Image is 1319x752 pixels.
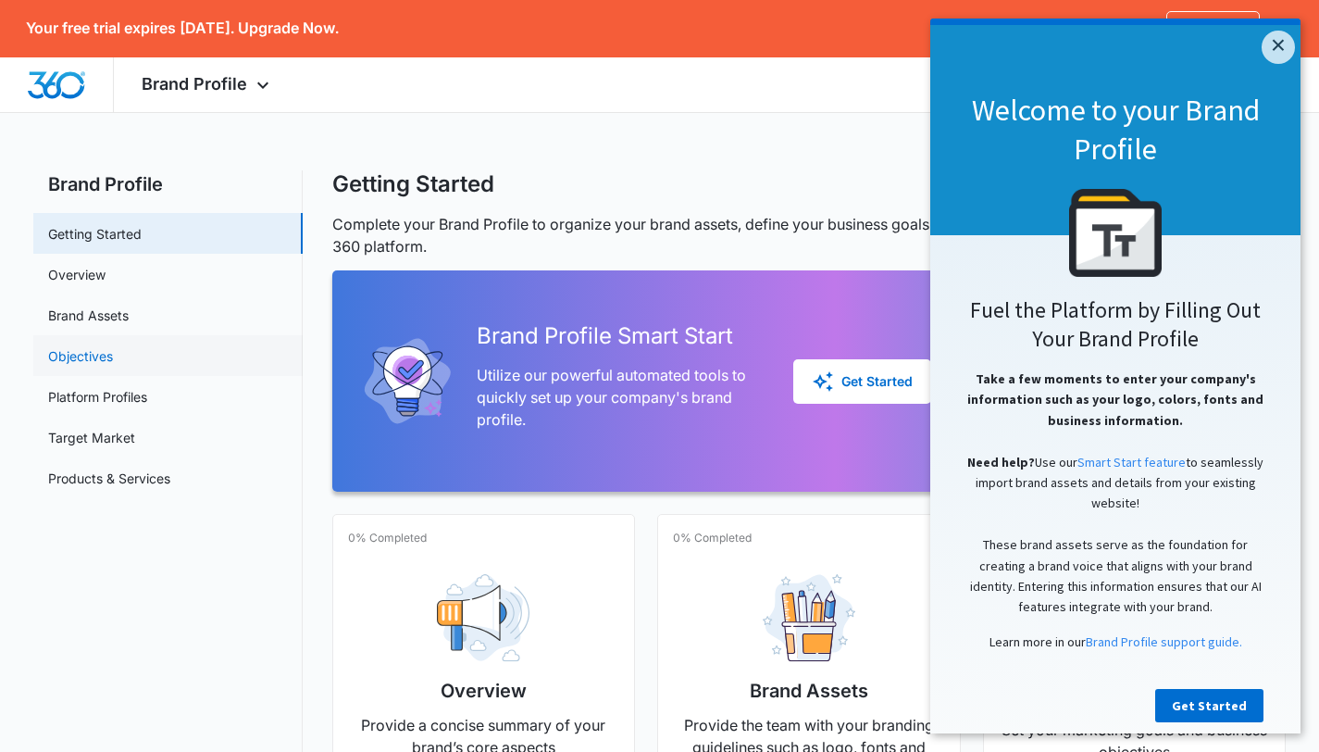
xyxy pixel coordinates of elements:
h2: Brand Assets [750,677,868,705]
a: Getting Started [48,224,142,244]
a: Get Started [225,671,333,704]
a: Smart Start feature [147,435,255,452]
div: Brand Profile [114,57,302,112]
div: Get Started [812,370,913,393]
p: Utilize our powerful automated tools to quickly set up your company's brand profile. [477,364,764,431]
h2: Brand Profile Smart Start [477,320,764,353]
h1: Getting Started [332,170,494,198]
a: Platform Profiles [48,387,147,407]
h2: Fuel the Platform by Filling Out Your Brand Profile [19,277,352,334]
a: Brand Assets [48,306,129,325]
h2: Brand Profile [33,170,303,198]
button: Get Started [793,359,931,404]
span: Brand Profile [142,74,247,94]
a: Objectives [48,346,113,366]
span: Need help? [37,435,105,452]
p: 0% Completed [348,530,427,546]
p: Complete your Brand Profile to organize your brand assets, define your business goals and take ad... [332,213,1287,257]
span: Take a few moments to enter your company's information such as your logo, colors, fonts and busin... [37,352,333,410]
span: Use our to seamlessly import brand assets and details from your existing website! [45,435,334,494]
p: 0% Completed [673,530,752,546]
p: Learn more in our [19,613,352,633]
span: These brand assets serve as the foundation for creating a brand voice that aligns with your brand... [40,518,331,596]
a: Products & Services [48,469,170,488]
a: Brand Profile support guide. [156,615,312,632]
a: Close modal [331,12,365,45]
h2: Overview [441,677,527,705]
p: Your free trial expires [DATE]. Upgrade Now. [26,19,339,37]
a: Target Market [48,428,135,447]
a: Overview [48,265,106,284]
a: Upgrade [1166,11,1260,46]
